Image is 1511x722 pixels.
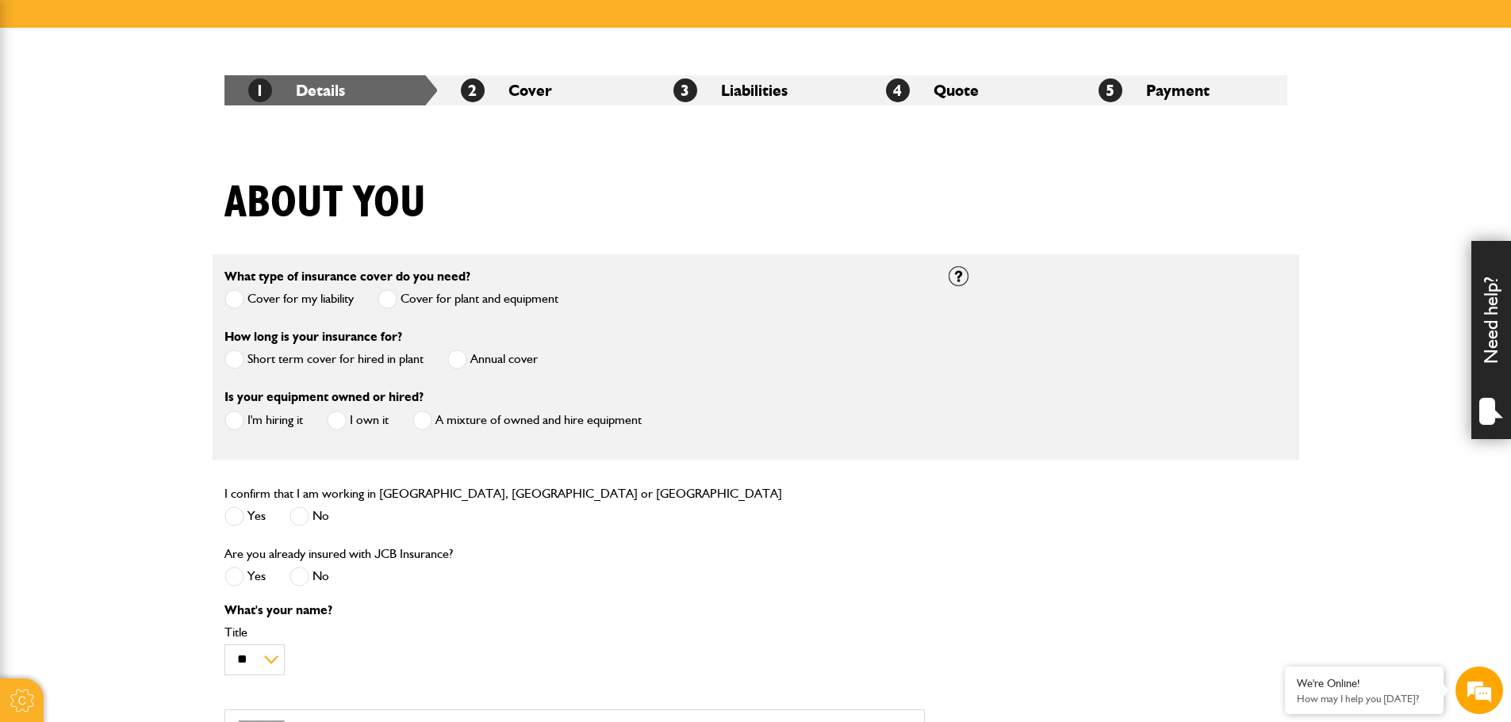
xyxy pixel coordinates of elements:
label: A mixture of owned and hire equipment [412,411,642,430]
span: 3 [673,78,697,102]
div: Need help? [1471,241,1511,439]
label: Cover for plant and equipment [378,289,558,309]
span: 4 [886,78,910,102]
p: How may I help you today? [1297,693,1432,705]
h1: About you [224,177,426,230]
label: No [290,506,329,526]
li: Liabilities [650,75,862,105]
label: No [290,567,329,586]
label: How long is your insurance for? [224,330,402,343]
span: 1 [248,78,272,102]
label: Yes [224,506,266,526]
li: Cover [437,75,650,105]
li: Details [224,75,437,105]
label: I own it [327,411,389,430]
label: Yes [224,567,266,586]
label: I confirm that I am working in [GEOGRAPHIC_DATA], [GEOGRAPHIC_DATA] or [GEOGRAPHIC_DATA] [224,487,782,500]
li: Payment [1075,75,1287,105]
label: Cover for my liability [224,289,354,309]
label: Annual cover [447,350,538,369]
label: Is your equipment owned or hired? [224,391,424,403]
label: Are you already insured with JCB Insurance? [224,548,453,560]
li: Quote [862,75,1075,105]
label: What type of insurance cover do you need? [224,270,470,283]
p: What's your name? [224,604,925,617]
div: We're Online! [1297,677,1432,690]
label: Short term cover for hired in plant [224,350,424,369]
label: Title [224,626,925,639]
span: 5 [1099,78,1122,102]
label: I'm hiring it [224,411,303,430]
span: 2 [461,78,485,102]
